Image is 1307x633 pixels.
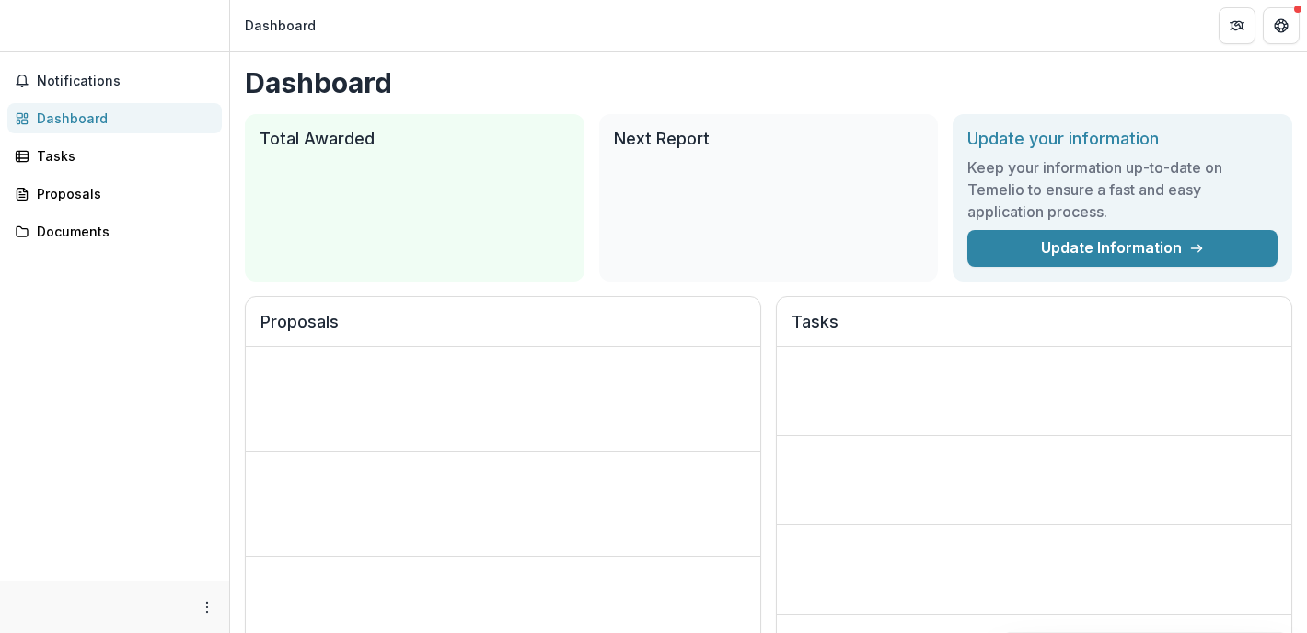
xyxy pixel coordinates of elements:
[260,312,746,347] h2: Proposals
[7,66,222,96] button: Notifications
[614,129,924,149] h2: Next Report
[245,66,1292,99] h1: Dashboard
[967,230,1278,267] a: Update Information
[7,216,222,247] a: Documents
[967,156,1278,223] h3: Keep your information up-to-date on Temelio to ensure a fast and easy application process.
[37,222,207,241] div: Documents
[37,184,207,203] div: Proposals
[7,178,222,209] a: Proposals
[260,129,570,149] h2: Total Awarded
[7,103,222,133] a: Dashboard
[967,129,1278,149] h2: Update your information
[237,12,323,39] nav: breadcrumb
[7,141,222,171] a: Tasks
[37,109,207,128] div: Dashboard
[37,74,214,89] span: Notifications
[1263,7,1300,44] button: Get Help
[196,596,218,618] button: More
[245,16,316,35] div: Dashboard
[37,146,207,166] div: Tasks
[1219,7,1255,44] button: Partners
[792,312,1277,347] h2: Tasks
